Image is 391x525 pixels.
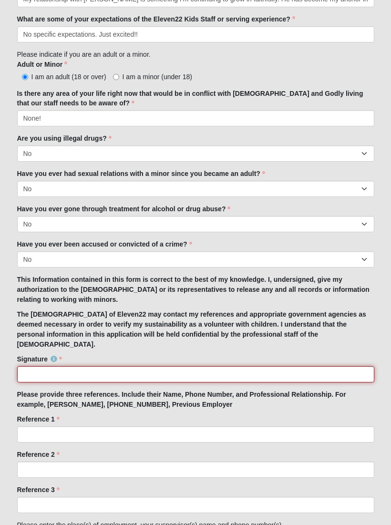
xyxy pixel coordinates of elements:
label: Have you ever had sexual relations with a minor since you became an adult? [17,169,265,178]
label: Signature [17,354,62,364]
input: I am a minor (under 18) [113,74,119,80]
label: Is there any area of your life right now that would be in conflict with [DEMOGRAPHIC_DATA] and Go... [17,89,374,108]
label: Have you ever been accused or convicted of a crime? [17,239,192,249]
label: Have you ever gone through treatment for alcohol or drug abuse? [17,204,231,214]
label: Adult or Minor [17,60,68,69]
label: Reference 1 [17,414,60,424]
strong: This Information contained in this form is correct to the best of my knowledge. I, undersigned, g... [17,276,370,303]
label: Reference 2 [17,450,60,459]
label: Are you using illegal drugs? [17,134,112,143]
strong: Please provide three references. Include their Name, Phone Number, and Professional Relationship.... [17,391,346,408]
span: I am an adult (18 or over) [31,73,106,81]
span: I am a minor (under 18) [123,73,192,81]
strong: The [DEMOGRAPHIC_DATA] of Eleven22 may contact my references and appropriate government agencies ... [17,310,366,348]
label: Reference 3 [17,485,60,494]
input: I am an adult (18 or over) [22,74,28,80]
label: What are some of your expectations of the Eleven22 Kids Staff or serving experience? [17,14,295,24]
